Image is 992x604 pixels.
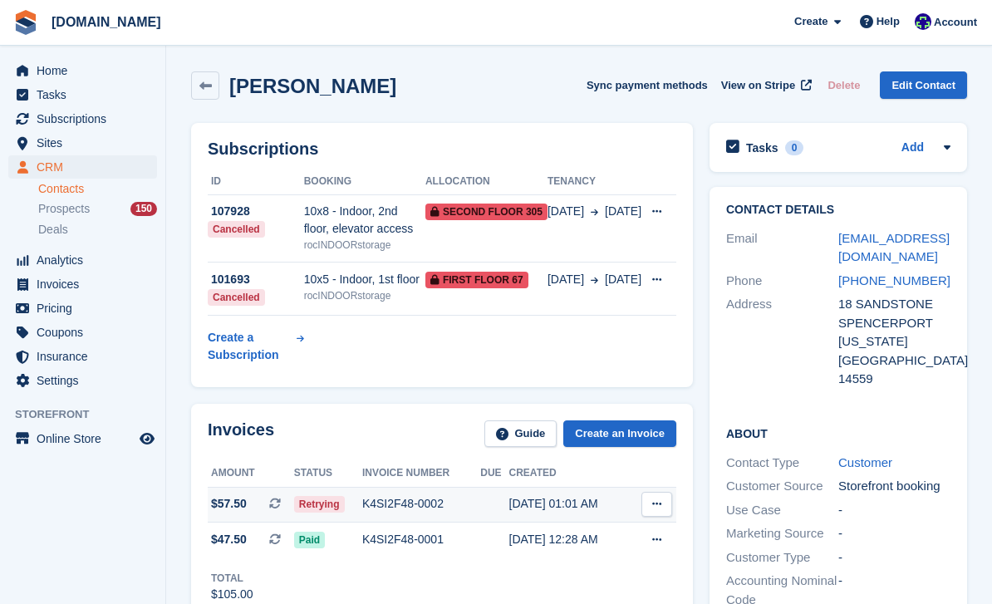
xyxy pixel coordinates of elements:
span: Sites [37,131,136,155]
a: Add [901,139,924,158]
div: Storefront booking [838,477,950,496]
th: Tenancy [548,169,641,195]
span: First floor 67 [425,272,528,288]
span: [DATE] [548,271,584,288]
th: Due [480,460,508,487]
div: 101693 [208,271,304,288]
h2: Tasks [746,140,778,155]
span: Coupons [37,321,136,344]
div: 0 [785,140,804,155]
span: CRM [37,155,136,179]
div: Marketing Source [726,524,838,543]
span: [DATE] [548,203,584,220]
a: Prospects 150 [38,200,157,218]
a: [EMAIL_ADDRESS][DOMAIN_NAME] [838,231,950,264]
a: Contacts [38,181,157,197]
th: Status [294,460,362,487]
a: menu [8,107,157,130]
a: menu [8,83,157,106]
span: Home [37,59,136,82]
div: K4SI2F48-0002 [362,495,480,513]
span: [DATE] [605,203,641,220]
span: Online Store [37,427,136,450]
div: 150 [130,202,157,216]
div: - [838,524,950,543]
a: menu [8,273,157,296]
h2: [PERSON_NAME] [229,75,396,97]
a: menu [8,155,157,179]
div: 18 SANDSTONE [838,295,950,314]
div: Customer Type [726,548,838,567]
span: Deals [38,222,68,238]
span: Invoices [37,273,136,296]
a: menu [8,297,157,320]
div: Address [726,295,838,389]
th: Allocation [425,169,548,195]
span: $57.50 [211,495,247,513]
th: Amount [208,460,294,487]
div: 14559 [838,370,950,389]
div: Cancelled [208,289,265,306]
a: [PHONE_NUMBER] [838,273,950,287]
div: [US_STATE] [838,332,950,351]
a: Customer [838,455,892,469]
span: Tasks [37,83,136,106]
span: Subscriptions [37,107,136,130]
span: Analytics [37,248,136,272]
th: Booking [304,169,425,195]
a: Deals [38,221,157,238]
h2: Invoices [208,420,274,448]
div: SPENCERPORT [838,314,950,333]
a: menu [8,131,157,155]
div: Total [211,571,253,586]
span: Prospects [38,201,90,217]
span: Paid [294,532,325,548]
a: menu [8,321,157,344]
div: rocINDOORstorage [304,288,425,303]
a: View on Stripe [715,71,815,99]
a: [DOMAIN_NAME] [45,8,168,36]
div: 107928 [208,203,304,220]
div: 10x5 - Indoor, 1st floor [304,271,425,288]
span: View on Stripe [721,77,795,94]
div: - [838,548,950,567]
button: Sync payment methods [587,71,708,99]
div: Customer Source [726,477,838,496]
span: Account [934,14,977,31]
div: $105.00 [211,586,253,603]
div: rocINDOORstorage [304,238,425,253]
div: K4SI2F48-0001 [362,531,480,548]
div: Cancelled [208,221,265,238]
div: 10x8 - Indoor, 2nd floor, elevator access [304,203,425,238]
div: Use Case [726,501,838,520]
th: Created [509,460,630,487]
div: Create a Subscription [208,329,293,364]
div: Contact Type [726,454,838,473]
div: [DATE] 01:01 AM [509,495,630,513]
img: stora-icon-8386f47178a22dfd0bd8f6a31ec36ba5ce8667c1dd55bd0f319d3a0aa187defe.svg [13,10,38,35]
span: Insurance [37,345,136,368]
h2: Contact Details [726,204,950,217]
div: Email [726,229,838,267]
a: Guide [484,420,557,448]
a: Create a Subscription [208,322,304,371]
span: Help [877,13,900,30]
a: Preview store [137,429,157,449]
a: menu [8,248,157,272]
th: ID [208,169,304,195]
div: [DATE] 12:28 AM [509,531,630,548]
span: Retrying [294,496,345,513]
button: Delete [821,71,867,99]
span: $47.50 [211,531,247,548]
a: menu [8,369,157,392]
span: Settings [37,369,136,392]
div: [GEOGRAPHIC_DATA] [838,351,950,371]
a: Create an Invoice [563,420,676,448]
span: Storefront [15,406,165,423]
h2: About [726,425,950,441]
span: Create [794,13,827,30]
h2: Subscriptions [208,140,676,159]
a: menu [8,59,157,82]
a: Edit Contact [880,71,967,99]
span: Pricing [37,297,136,320]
